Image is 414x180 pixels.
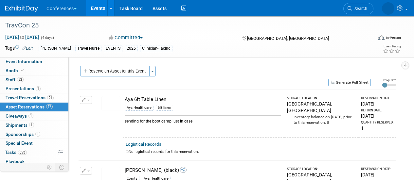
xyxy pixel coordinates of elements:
span: 1 [28,113,33,118]
button: Generate Pull Sheet [328,79,371,86]
span: 1 [29,123,34,127]
img: ExhibitDay [5,6,38,12]
span: Travel Reservations [6,95,54,100]
a: Presentations1 [0,84,68,93]
a: Special Event [0,139,68,148]
span: Search [352,6,367,11]
a: Tasks65% [0,148,68,157]
div: [GEOGRAPHIC_DATA], [GEOGRAPHIC_DATA] [287,101,355,114]
span: Playbook [6,159,25,164]
a: Search [343,3,373,14]
a: Edit [22,46,33,51]
span: Asset Reservations [6,104,53,109]
div: Event Rating [383,45,401,48]
div: Quantity Reserved: [361,120,393,125]
span: Booth [6,68,26,73]
div: Travel Nurse [75,45,101,52]
td: Tags [5,45,33,52]
a: Booth [0,66,68,75]
span: 17 [46,104,53,109]
div: [DATE] [361,113,393,119]
span: Giveaways [6,113,33,119]
span: 1 [35,132,40,137]
span: [GEOGRAPHIC_DATA], [GEOGRAPHIC_DATA] [247,36,329,41]
div: 2025 [125,45,138,52]
a: Playbook [0,157,68,166]
div: Aya Healthcare [125,105,153,111]
td: Personalize Event Tab Strip [44,163,55,172]
span: 21 [47,95,54,100]
a: Travel Reservations21 [0,93,68,102]
span: Special Event [6,140,33,146]
div: TravCon 25 [3,20,367,31]
div: Storage Location: [287,167,355,172]
div: Reservation Date: [361,96,393,101]
span: 65% [18,150,27,155]
div: Reservation Date: [361,167,393,172]
td: Toggle Event Tabs [55,163,69,172]
div: No logistical records for this reservation. [126,149,393,155]
span: Event Information [6,59,42,64]
a: Giveaways1 [0,112,68,121]
span: Shipments [6,123,34,128]
span: Staff [6,77,24,82]
img: Stephanie Donley [382,2,394,15]
span: Tasks [5,150,27,155]
span: Presentations [6,86,41,91]
div: [PERSON_NAME] (black) [125,167,281,174]
img: View Images [101,96,120,110]
div: EVENTS [104,45,122,52]
div: Return Date: [361,108,393,113]
span: Sponsorships [6,132,40,137]
button: Committed [106,34,145,41]
div: Aya 6ft Table Linen [125,96,281,103]
span: [DATE] [DATE] [5,34,39,40]
a: Sponsorships1 [0,130,68,139]
div: 6ft linen [156,105,173,111]
div: [PERSON_NAME] [39,45,73,52]
div: Image Size [382,78,396,82]
div: Clinician-Facing [140,45,172,52]
i: Booth reservation complete [21,69,24,72]
div: Inventory balance on [DATE] prior to this reservation: 5 [287,114,355,125]
a: Staff22 [0,75,68,84]
span: 22 [17,77,24,82]
span: to [19,35,25,40]
img: Format-Inperson.png [378,35,385,40]
a: Asset Reservations17 [0,103,68,111]
div: Storage Location: [287,96,355,101]
a: Event Information [0,57,68,66]
span: 1 [36,86,41,91]
div: sending for the boot camp just in case [125,115,281,124]
button: Reserve an Asset for this Event [80,66,150,76]
div: [DATE] [361,101,393,107]
a: Logistical Records [126,142,161,147]
a: Shipments1 [0,121,68,130]
div: In-Person [386,35,401,40]
div: Event Format [343,34,401,44]
div: [DATE] [361,172,393,178]
div: 1 [361,125,393,131]
span: (4 days) [40,36,54,40]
